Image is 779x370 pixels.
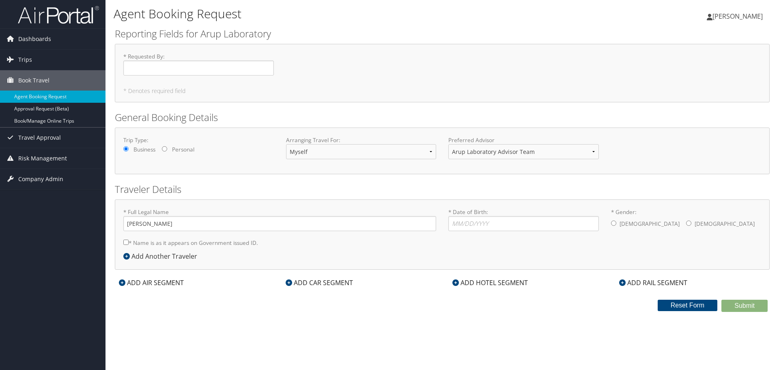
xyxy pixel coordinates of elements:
label: Business [133,145,155,154]
span: Book Travel [18,70,49,91]
label: [DEMOGRAPHIC_DATA] [695,216,755,232]
label: * Gender: [611,208,762,232]
h2: Reporting Fields for Arup Laboratory [115,27,770,41]
button: Submit [721,300,768,312]
label: Trip Type: [123,136,274,144]
span: Risk Management [18,148,67,169]
label: * Name is as it appears on Government issued ID. [123,235,258,250]
img: airportal-logo.png [18,5,99,24]
h2: General Booking Details [115,110,770,124]
div: ADD AIR SEGMENT [115,278,188,288]
label: Personal [172,145,194,154]
h5: * Denotes required field [123,88,761,94]
label: Preferred Advisor [448,136,599,144]
label: [DEMOGRAPHIC_DATA] [620,216,680,232]
input: * Gender:[DEMOGRAPHIC_DATA][DEMOGRAPHIC_DATA] [686,221,691,226]
a: [PERSON_NAME] [707,4,771,28]
input: * Name is as it appears on Government issued ID. [123,240,129,245]
input: * Requested By: [123,61,274,76]
span: Travel Approval [18,128,61,148]
label: * Full Legal Name [123,208,436,231]
span: Company Admin [18,169,63,189]
button: Reset Form [658,300,718,311]
input: * Gender:[DEMOGRAPHIC_DATA][DEMOGRAPHIC_DATA] [611,221,616,226]
div: Add Another Traveler [123,251,201,261]
h2: Traveler Details [115,182,770,196]
label: Arranging Travel For: [286,136,437,144]
label: * Date of Birth: [448,208,599,231]
span: Dashboards [18,29,51,49]
span: Trips [18,50,32,70]
h1: Agent Booking Request [114,5,552,22]
input: * Date of Birth: [448,216,599,231]
div: ADD CAR SEGMENT [282,278,357,288]
div: ADD HOTEL SEGMENT [448,278,532,288]
span: [PERSON_NAME] [712,12,763,21]
input: * Full Legal Name [123,216,436,231]
label: * Requested By : [123,52,274,76]
div: ADD RAIL SEGMENT [615,278,691,288]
